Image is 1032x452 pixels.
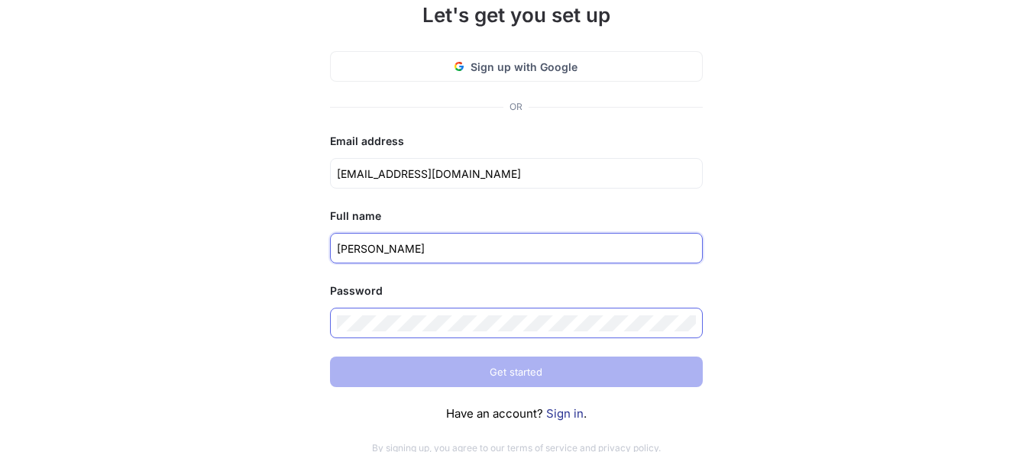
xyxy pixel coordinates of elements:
[337,166,696,182] input: name@company.com
[330,207,703,225] div: Full name
[546,406,584,421] a: Sign in
[510,100,522,114] div: OR
[471,59,577,75] span: Sign up with Google
[330,51,703,82] button: Sign up with Google
[330,357,703,387] button: Get started
[330,132,703,150] div: Email address
[337,241,696,257] input: Full name
[490,367,542,376] span: Get started
[330,282,703,300] div: Password
[330,405,703,423] div: Have an account? .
